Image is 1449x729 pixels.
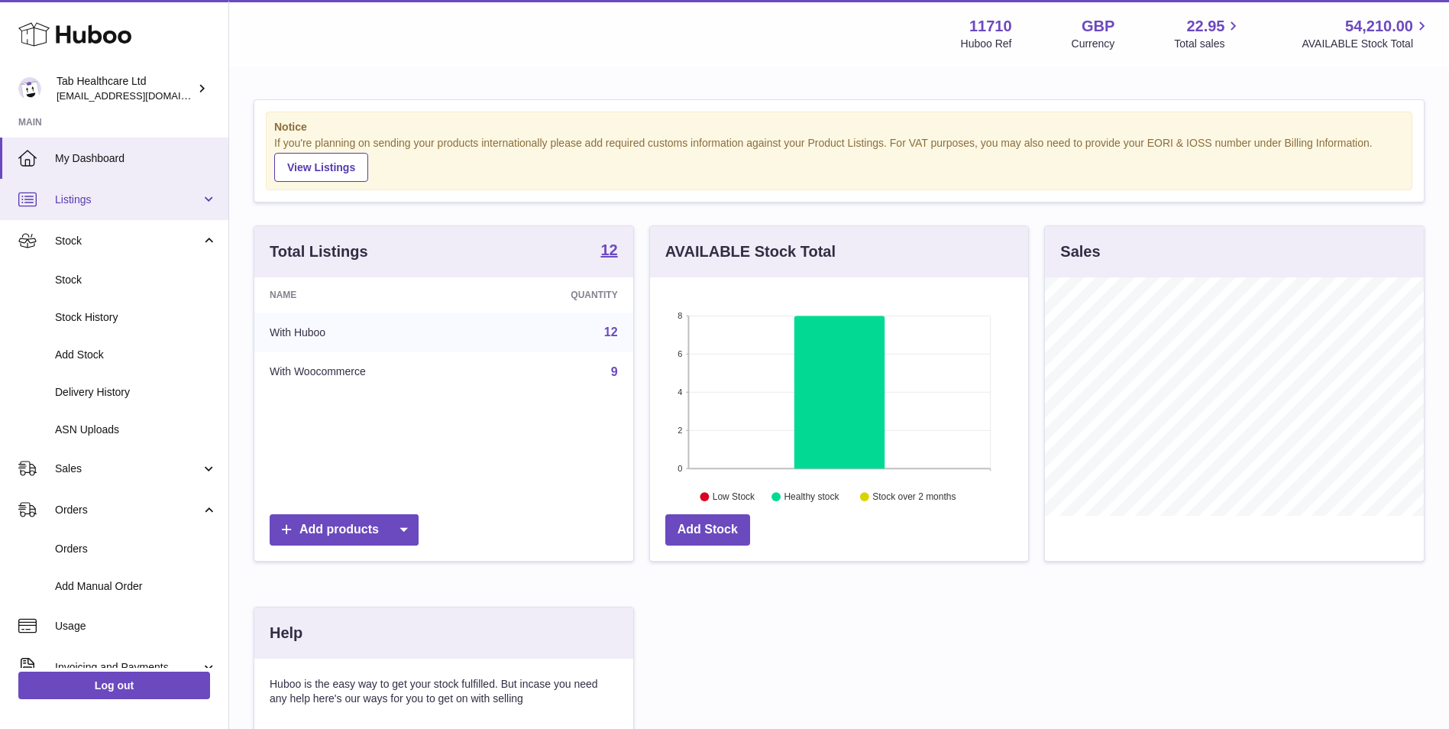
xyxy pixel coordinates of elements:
[270,677,618,706] p: Huboo is the easy way to get your stock fulfilled. But incase you need any help here's our ways f...
[55,462,201,476] span: Sales
[600,242,617,258] strong: 12
[57,89,225,102] span: [EMAIL_ADDRESS][DOMAIN_NAME]
[254,313,490,352] td: With Huboo
[872,491,956,502] text: Stock over 2 months
[274,136,1404,182] div: If you're planning on sending your products internationally please add required customs informati...
[1174,37,1242,51] span: Total sales
[55,385,217,400] span: Delivery History
[1345,16,1413,37] span: 54,210.00
[678,387,682,397] text: 4
[55,193,201,207] span: Listings
[1082,16,1114,37] strong: GBP
[274,153,368,182] a: View Listings
[55,619,217,633] span: Usage
[254,277,490,313] th: Name
[55,542,217,556] span: Orders
[784,491,839,502] text: Healthy stock
[270,241,368,262] h3: Total Listings
[961,37,1012,51] div: Huboo Ref
[1060,241,1100,262] h3: Sales
[55,579,217,594] span: Add Manual Order
[55,423,217,437] span: ASN Uploads
[604,326,618,339] a: 12
[1302,37,1431,51] span: AVAILABLE Stock Total
[55,310,217,325] span: Stock History
[678,349,682,358] text: 6
[1072,37,1115,51] div: Currency
[57,74,194,103] div: Tab Healthcare Ltd
[55,348,217,362] span: Add Stock
[1302,16,1431,51] a: 54,210.00 AVAILABLE Stock Total
[18,77,41,100] img: internalAdmin-11710@internal.huboo.com
[600,242,617,261] a: 12
[55,234,201,248] span: Stock
[678,464,682,473] text: 0
[55,503,201,517] span: Orders
[969,16,1012,37] strong: 11710
[713,491,755,502] text: Low Stock
[665,514,750,546] a: Add Stock
[55,273,217,287] span: Stock
[665,241,836,262] h3: AVAILABLE Stock Total
[678,311,682,320] text: 8
[678,426,682,435] text: 2
[55,151,217,166] span: My Dashboard
[270,623,302,643] h3: Help
[490,277,633,313] th: Quantity
[18,672,210,699] a: Log out
[1174,16,1242,51] a: 22.95 Total sales
[611,365,618,378] a: 9
[55,660,201,675] span: Invoicing and Payments
[274,120,1404,134] strong: Notice
[270,514,419,546] a: Add products
[1186,16,1224,37] span: 22.95
[254,352,490,392] td: With Woocommerce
